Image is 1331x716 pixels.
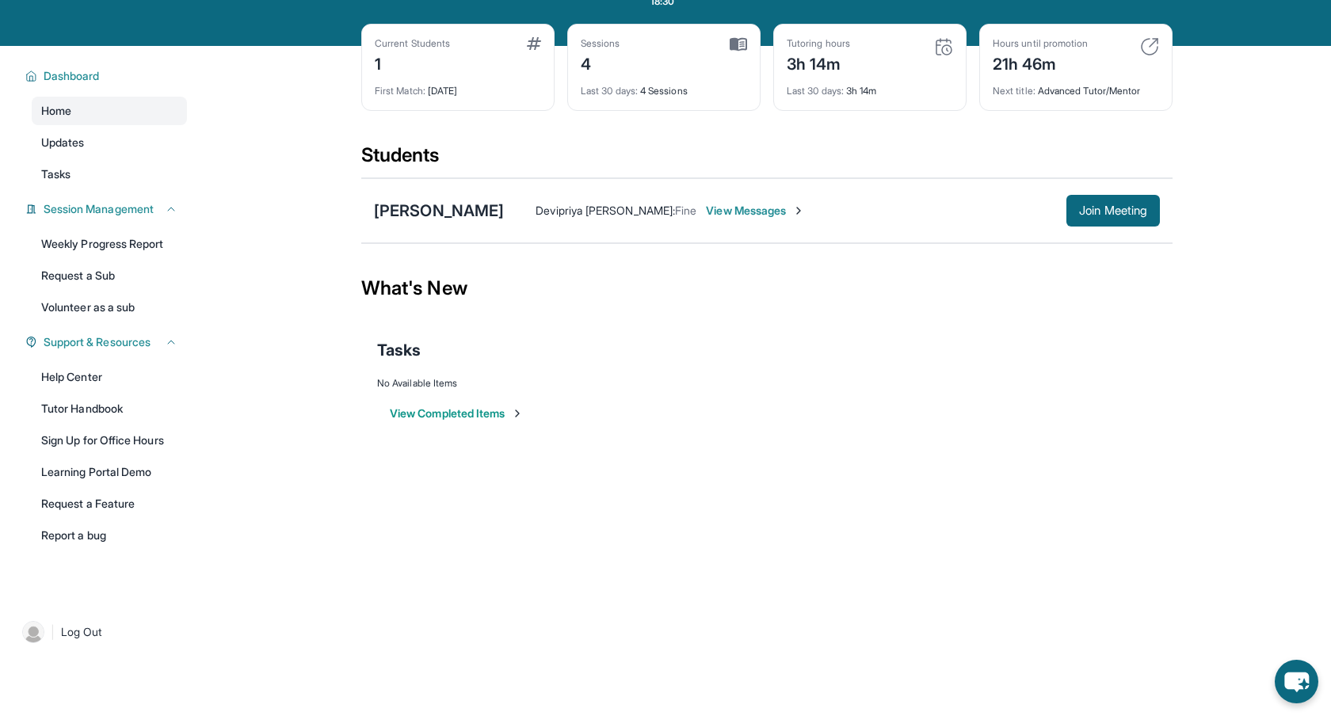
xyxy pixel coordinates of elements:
div: Current Students [375,37,450,50]
img: card [527,37,541,50]
span: Last 30 days : [581,85,638,97]
span: Dashboard [44,68,100,84]
div: 1 [375,50,450,75]
button: Session Management [37,201,177,217]
span: First Match : [375,85,425,97]
span: Support & Resources [44,334,151,350]
a: Request a Feature [32,489,187,518]
div: 4 Sessions [581,75,747,97]
span: Next title : [993,85,1035,97]
button: chat-button [1275,660,1318,703]
a: |Log Out [16,615,187,649]
div: What's New [361,253,1173,323]
div: Students [361,143,1173,177]
a: Report a bug [32,521,187,550]
div: Sessions [581,37,620,50]
a: Learning Portal Demo [32,458,187,486]
a: Tutor Handbook [32,394,187,423]
span: Devipriya [PERSON_NAME] : [536,204,675,217]
span: Fine [675,204,696,217]
button: Join Meeting [1066,195,1160,227]
span: Session Management [44,201,154,217]
div: [DATE] [375,75,541,97]
span: Tasks [377,339,421,361]
span: Home [41,103,71,119]
span: Last 30 days : [787,85,844,97]
div: 3h 14m [787,50,850,75]
span: View Messages [706,203,805,219]
button: View Completed Items [390,406,524,421]
div: [PERSON_NAME] [374,200,504,222]
a: Updates [32,128,187,157]
span: Updates [41,135,85,150]
img: card [730,37,747,51]
img: Chevron-Right [792,204,805,217]
span: Tasks [41,166,71,182]
div: Advanced Tutor/Mentor [993,75,1159,97]
a: Sign Up for Office Hours [32,426,187,455]
a: Volunteer as a sub [32,293,187,322]
div: No Available Items [377,377,1157,390]
div: Hours until promotion [993,37,1088,50]
img: card [1140,37,1159,56]
span: | [51,623,55,642]
span: Join Meeting [1079,206,1147,215]
img: card [934,37,953,56]
a: Request a Sub [32,261,187,290]
img: user-img [22,621,44,643]
a: Weekly Progress Report [32,230,187,258]
div: Tutoring hours [787,37,850,50]
a: Help Center [32,363,187,391]
div: 21h 46m [993,50,1088,75]
a: Tasks [32,160,187,189]
div: 3h 14m [787,75,953,97]
div: 4 [581,50,620,75]
button: Support & Resources [37,334,177,350]
button: Dashboard [37,68,177,84]
a: Home [32,97,187,125]
span: Log Out [61,624,102,640]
